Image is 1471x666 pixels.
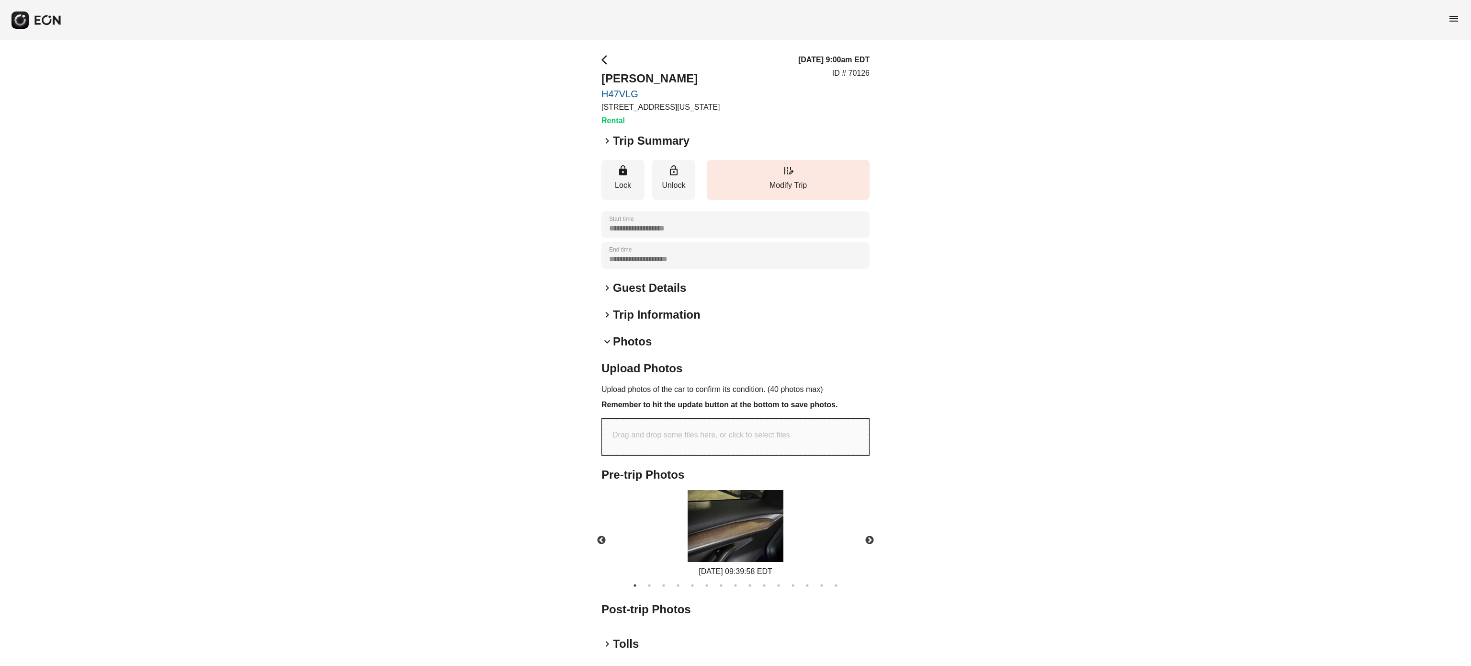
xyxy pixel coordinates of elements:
button: 11 [774,581,783,590]
p: ID # 70126 [832,68,870,79]
button: 4 [673,581,683,590]
button: 13 [803,581,812,590]
h2: Guest Details [613,280,686,296]
h2: Pre-trip Photos [601,467,870,482]
button: 2 [645,581,654,590]
button: 12 [788,581,798,590]
span: keyboard_arrow_down [601,336,613,347]
button: 7 [716,581,726,590]
h3: Rental [601,115,720,126]
h3: Remember to hit the update button at the bottom to save photos. [601,399,870,411]
a: H47VLG [601,88,720,100]
span: arrow_back_ios [601,54,613,66]
span: lock_open [668,165,679,176]
span: keyboard_arrow_right [601,282,613,294]
button: 1 [630,581,640,590]
span: keyboard_arrow_right [601,638,613,650]
h2: [PERSON_NAME] [601,71,720,86]
button: 6 [702,581,712,590]
button: 10 [759,581,769,590]
button: 9 [745,581,755,590]
span: lock [617,165,629,176]
button: Previous [585,524,618,557]
div: [DATE] 09:39:58 EDT [688,566,783,577]
span: keyboard_arrow_right [601,309,613,321]
button: 14 [817,581,826,590]
img: https://fastfleet.me/rails/active_storage/blobs/redirect/eyJfcmFpbHMiOnsibWVzc2FnZSI6IkJBaHBBK2d3... [688,490,783,562]
h2: Trip Summary [613,133,690,149]
h2: Trip Information [613,307,701,322]
p: [STREET_ADDRESS][US_STATE] [601,102,720,113]
button: 8 [731,581,740,590]
button: Next [853,524,886,557]
span: menu [1448,13,1460,24]
span: keyboard_arrow_right [601,135,613,147]
p: Lock [606,180,640,191]
button: 15 [831,581,841,590]
button: Unlock [652,160,695,200]
button: 3 [659,581,668,590]
p: Modify Trip [712,180,865,191]
h2: Post-trip Photos [601,602,870,617]
p: Drag and drop some files here, or click to select files [612,429,790,441]
p: Unlock [657,180,690,191]
h2: Photos [613,334,652,349]
h3: [DATE] 9:00am EDT [798,54,870,66]
button: 5 [688,581,697,590]
span: edit_road [782,165,794,176]
h2: Tolls [613,636,639,652]
h2: Upload Photos [601,361,870,376]
p: Upload photos of the car to confirm its condition. (40 photos max) [601,384,870,395]
button: Modify Trip [707,160,870,200]
button: Lock [601,160,645,200]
